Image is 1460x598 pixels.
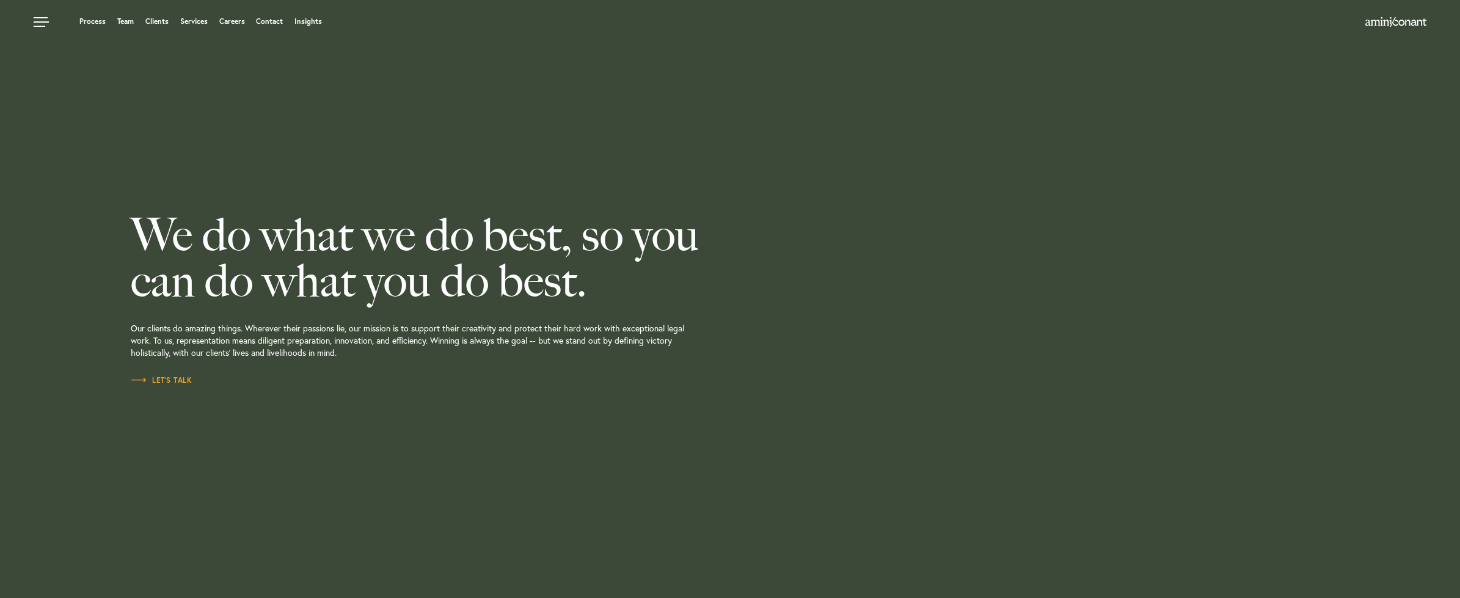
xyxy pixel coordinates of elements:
[117,18,134,25] a: Team
[131,374,192,386] a: Let’s Talk
[219,18,245,25] a: Careers
[256,18,283,25] a: Contact
[145,18,169,25] a: Clients
[1365,17,1426,27] img: Amini & Conant
[180,18,208,25] a: Services
[294,18,322,25] a: Insights
[131,377,192,384] span: Let’s Talk
[131,212,842,304] h2: We do what we do best, so you can do what you do best.
[79,18,106,25] a: Process
[131,304,842,374] p: Our clients do amazing things. Wherever their passions lie, our mission is to support their creat...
